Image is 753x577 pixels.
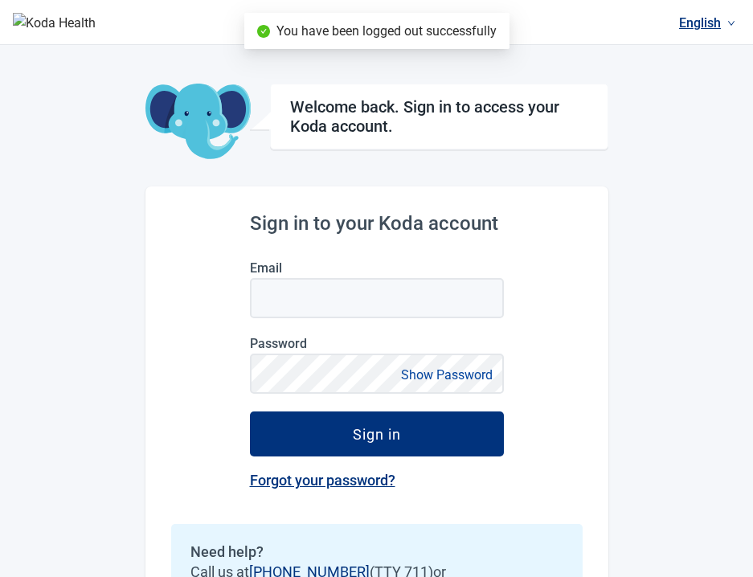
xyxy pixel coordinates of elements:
[145,84,251,161] img: Koda Elephant
[276,23,497,39] span: You have been logged out successfully
[250,212,504,235] h2: Sign in to your Koda account
[190,543,563,560] h2: Need help?
[353,426,401,442] div: Sign in
[250,472,395,489] a: Forgot your password?
[250,260,504,276] label: Email
[257,25,270,38] span: check-circle
[13,13,96,32] img: Koda Health
[396,364,497,386] button: Show Password
[250,336,504,351] label: Password
[673,10,742,36] a: Current language: English
[727,19,735,27] span: down
[290,97,588,136] h1: Welcome back. Sign in to access your Koda account.
[250,411,504,456] button: Sign in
